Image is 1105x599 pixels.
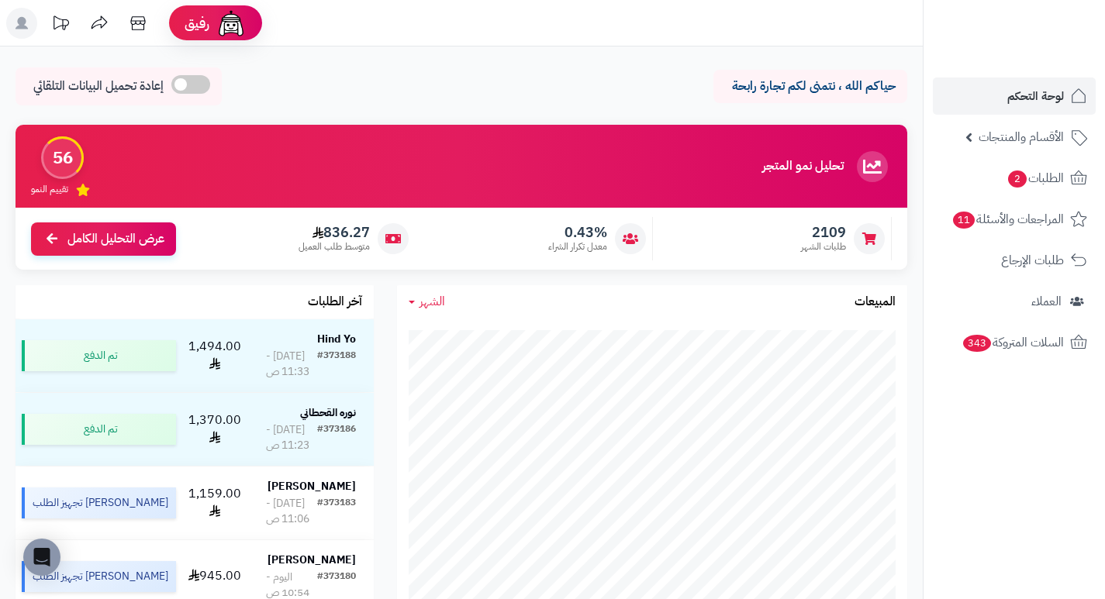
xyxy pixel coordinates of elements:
[762,160,844,174] h3: تحليل نمو المتجر
[1031,291,1062,312] span: العملاء
[548,224,607,241] span: 0.43%
[67,230,164,248] span: عرض التحليل الكامل
[22,487,176,518] div: [PERSON_NAME] تجهيز الطلب
[1007,167,1064,189] span: الطلبات
[953,212,975,229] span: 11
[317,349,356,380] div: #373188
[409,293,445,311] a: الشهر
[801,224,846,241] span: 2109
[933,77,1096,115] a: لوحة التحكم
[725,77,896,95] p: حياكم الله ، نتمنى لكم تجارة رابحة
[41,8,80,43] a: تحديثات المنصة
[933,242,1096,279] a: طلبات الإرجاع
[962,332,1064,353] span: السلات المتروكة
[299,240,370,253] span: متوسط طلب العميل
[185,14,209,33] span: رفيق
[933,324,1096,361] a: السلات المتروكة343
[855,295,896,309] h3: المبيعات
[22,561,176,592] div: [PERSON_NAME] تجهيز الطلب
[317,496,356,527] div: #373183
[22,414,176,445] div: تم الدفع
[266,422,317,453] div: [DATE] - 11:23 ص
[31,183,68,196] span: تقييم النمو
[951,208,1064,230] span: المراجعات والأسئلة
[266,349,317,380] div: [DATE] - 11:33 ص
[299,224,370,241] span: 836.27
[1001,250,1064,271] span: طلبات الإرجاع
[22,340,176,371] div: تم الدفع
[308,295,362,309] h3: آخر الطلبات
[979,126,1064,148] span: الأقسام والمنتجات
[182,466,248,539] td: 1,159.00
[1008,170,1027,188] span: 2
[801,240,846,253] span: طلبات الشهر
[268,552,356,568] strong: [PERSON_NAME]
[933,283,1096,320] a: العملاء
[963,335,991,352] span: 343
[933,160,1096,197] a: الطلبات2
[420,292,445,311] span: الشهر
[268,478,356,494] strong: [PERSON_NAME]
[266,496,317,527] div: [DATE] - 11:06 ص
[1000,43,1090,76] img: logo-2.png
[1007,85,1064,107] span: لوحة التحكم
[216,8,247,39] img: ai-face.png
[317,422,356,453] div: #373186
[182,393,248,466] td: 1,370.00
[933,201,1096,238] a: المراجعات والأسئلة11
[31,222,176,256] a: عرض التحليل الكامل
[182,319,248,392] td: 1,494.00
[548,240,607,253] span: معدل تكرار الشراء
[23,539,60,576] div: Open Intercom Messenger
[300,404,356,421] strong: نوره القحطاني
[33,77,164,95] span: إعادة تحميل البيانات التلقائي
[317,331,356,347] strong: Hind Yo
